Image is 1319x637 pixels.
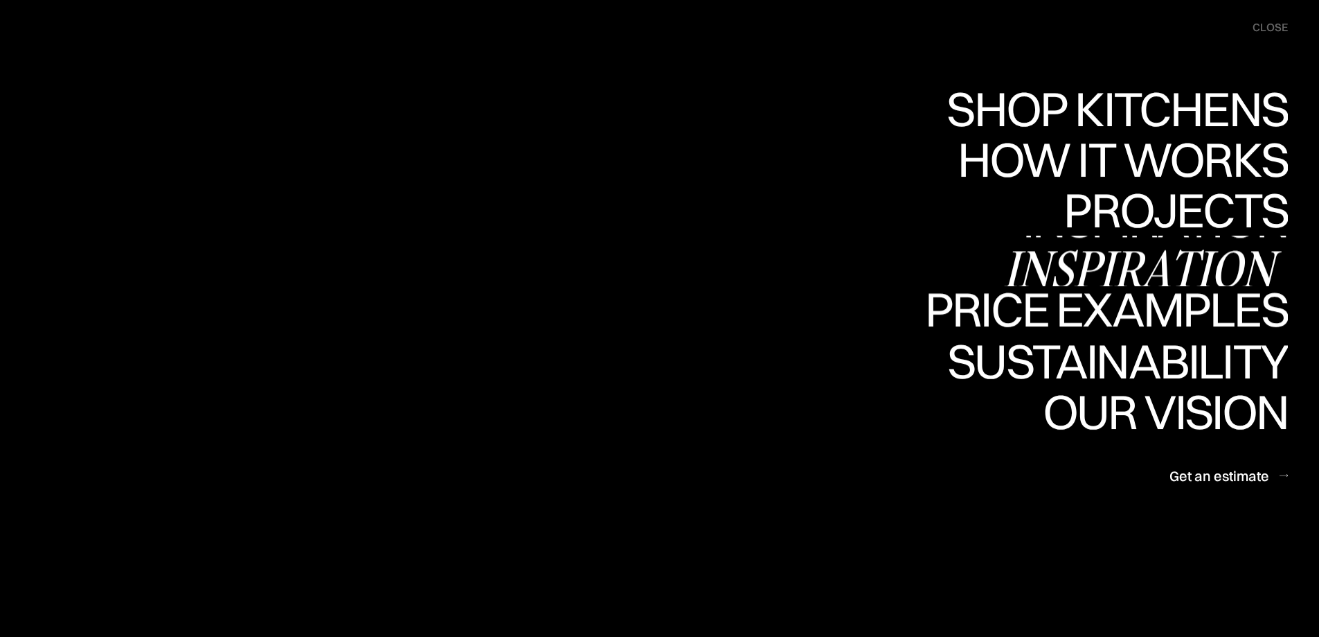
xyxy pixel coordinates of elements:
[1169,459,1288,493] a: Get an estimate
[954,135,1288,186] a: How it worksHow it works
[1064,234,1288,283] div: Projects
[935,337,1288,387] a: SustainabilitySustainability
[925,333,1288,382] div: Price examples
[935,337,1288,385] div: Sustainability
[1003,245,1288,293] div: Inspiration
[1031,387,1288,436] div: Our vision
[1064,186,1288,236] a: ProjectsProjects
[940,85,1288,135] a: Shop KitchensShop Kitchens
[954,184,1288,232] div: How it works
[925,285,1288,333] div: Price examples
[1253,20,1288,35] div: close
[1064,186,1288,234] div: Projects
[954,135,1288,184] div: How it works
[940,85,1288,133] div: Shop Kitchens
[1169,466,1269,485] div: Get an estimate
[1003,236,1288,286] a: InspirationInspiration
[935,385,1288,434] div: Sustainability
[1031,387,1288,438] a: Our visionOur vision
[1031,436,1288,485] div: Our vision
[1239,14,1288,42] div: menu
[940,133,1288,182] div: Shop Kitchens
[925,286,1288,337] a: Price examplesPrice examples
